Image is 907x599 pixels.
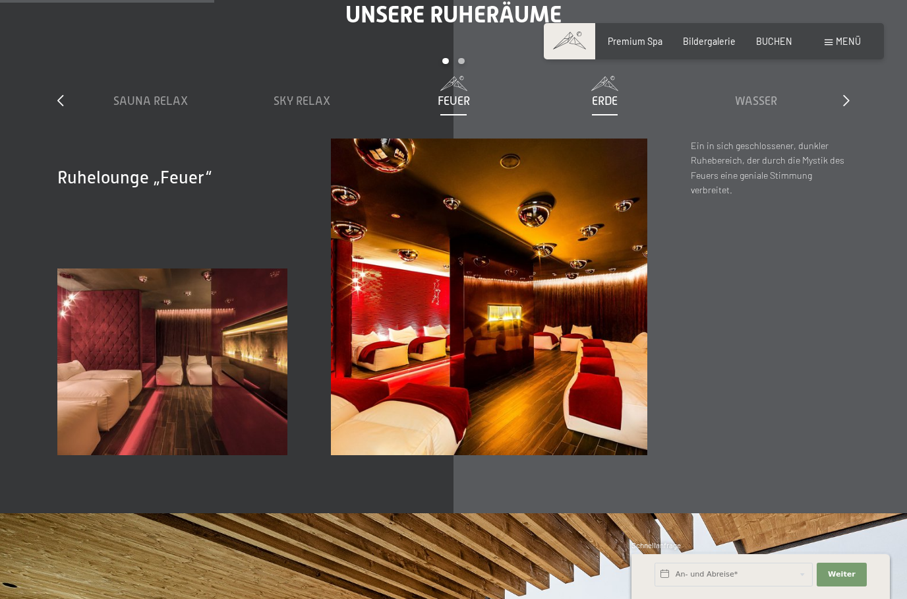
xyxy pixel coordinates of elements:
span: Schnellanfrage [631,541,681,550]
a: Bildergalerie [683,36,736,47]
span: Wasser [735,94,777,108]
a: Premium Spa [608,36,662,47]
span: Erde [592,94,618,108]
div: Carousel Pagination [75,58,832,76]
span: Feuer [438,94,470,108]
span: Menü [836,36,861,47]
div: Carousel Page 2 [458,58,465,65]
a: BUCHEN [756,36,792,47]
button: Weiter [817,563,867,586]
span: Sky Relax [274,94,330,108]
img: Ein Wellness-Urlaub in Südtirol – 7.700 m² Spa, 10 Saunen [331,139,648,456]
p: Ein in sich geschlossener, dunkler Ruhebereich, der durch die Mystik des Feuers eine geniale Stim... [691,139,849,198]
span: Sauna Relax [113,94,188,108]
span: Ruhelounge „Feuer“ [57,168,212,187]
span: Weiter [828,569,856,580]
span: Unsere Ruheräume [345,1,562,28]
div: Carousel Page 1 (Current Slide) [442,58,449,65]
